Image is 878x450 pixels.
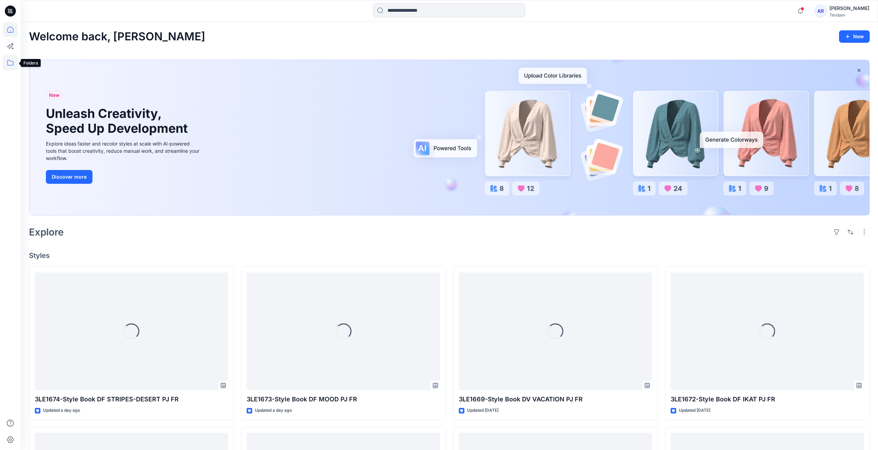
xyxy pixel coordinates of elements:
[839,30,870,43] button: New
[829,12,869,18] div: Tendam
[49,91,60,99] span: New
[35,394,228,404] p: 3LE1674-Style Book DF STRIPES-DESERT PJ FR
[679,407,710,414] p: Updated [DATE]
[459,394,652,404] p: 3LE1669-Style Book DV VACATION PJ FR
[814,5,827,17] div: AR
[29,30,205,43] h2: Welcome back, [PERSON_NAME]
[829,4,869,12] div: [PERSON_NAME]
[46,170,201,184] a: Discover more
[46,106,191,136] h1: Unleash Creativity, Speed Up Development
[467,407,499,414] p: Updated [DATE]
[29,227,64,238] h2: Explore
[247,394,440,404] p: 3LE1673-Style Book DF MOOD PJ FR
[43,407,80,414] p: Updated a day ago
[46,170,92,184] button: Discover more
[46,140,201,162] div: Explore ideas faster and recolor styles at scale with AI-powered tools that boost creativity, red...
[671,394,864,404] p: 3LE1672-Style Book DF IKAT PJ FR
[29,251,870,260] h4: Styles
[255,407,292,414] p: Updated a day ago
